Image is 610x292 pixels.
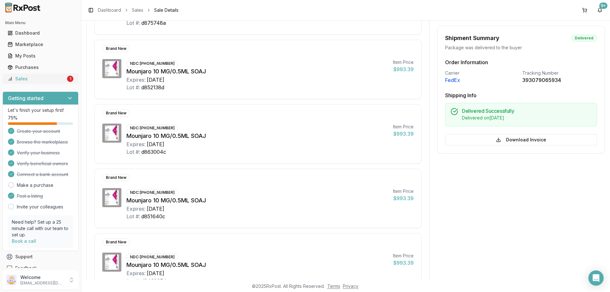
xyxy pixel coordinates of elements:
[5,62,76,73] a: Purchases
[17,150,60,156] span: Verify your business
[3,262,78,274] button: Feedback
[126,254,178,261] div: NDC: [PHONE_NUMBER]
[20,274,64,281] p: Welcome
[17,204,63,210] a: Invite your colleagues
[393,124,414,130] div: Item Price
[98,7,121,13] a: Dashboard
[8,30,73,36] div: Dashboard
[393,65,414,73] div: $993.39
[445,44,597,51] div: Package was delivered to the buyer
[3,51,78,61] button: My Posts
[147,205,164,213] div: [DATE]
[5,50,76,62] a: My Posts
[141,19,166,27] div: d875748a
[8,115,17,121] span: 75 %
[17,171,68,178] span: Connect a bank account
[17,182,53,188] a: Make a purchase
[8,41,73,48] div: Marketplace
[595,5,605,15] button: 9+
[141,213,165,220] div: d851640c
[147,269,164,277] div: [DATE]
[12,219,69,238] p: Need help? Set up a 25 minute call with our team to set up.
[8,107,73,113] p: Let's finish your setup first!
[20,281,64,286] p: [EMAIL_ADDRESS][DOMAIN_NAME]
[126,269,146,277] div: Expires:
[3,3,43,13] img: RxPost Logo
[126,84,140,91] div: Lot #:
[126,196,388,205] div: Mounjaro 10 MG/0.5ML SOAJ
[445,34,499,43] div: Shipment Summary
[141,148,166,156] div: d863004c
[445,92,597,99] h3: Shipping Info
[462,108,592,113] h5: Delivered Successfully
[102,59,121,78] img: Mounjaro 10 MG/0.5ML SOAJ
[102,188,121,207] img: Mounjaro 10 MG/0.5ML SOAJ
[126,132,388,140] div: Mounjaro 10 MG/0.5ML SOAJ
[3,28,78,38] button: Dashboard
[462,115,592,121] div: Delivered on [DATE]
[102,239,130,246] div: Brand New
[588,270,604,286] div: Open Intercom Messenger
[126,205,146,213] div: Expires:
[126,125,178,132] div: NDC: [PHONE_NUMBER]
[393,259,414,267] div: $993.39
[343,283,358,289] a: Privacy
[571,35,597,42] div: Delivered
[393,188,414,194] div: Item Price
[3,251,78,262] button: Support
[126,67,388,76] div: Mounjaro 10 MG/0.5ML SOAJ
[126,213,140,220] div: Lot #:
[6,275,17,285] img: User avatar
[126,277,140,285] div: Lot #:
[102,124,121,143] img: Mounjaro 10 MG/0.5ML SOAJ
[3,62,78,72] button: Purchases
[5,39,76,50] a: Marketplace
[599,3,607,9] div: 9+
[147,76,164,84] div: [DATE]
[327,283,340,289] a: Terms
[141,277,166,285] div: d843865d
[102,253,121,272] img: Mounjaro 10 MG/0.5ML SOAJ
[126,189,178,196] div: NDC: [PHONE_NUMBER]
[17,139,68,145] span: Browse the marketplace
[393,194,414,202] div: $993.39
[522,76,597,84] div: 393079065934
[8,64,73,71] div: Purchases
[445,58,597,66] h3: Order Information
[102,174,130,181] div: Brand New
[5,73,76,85] a: Sales1
[126,148,140,156] div: Lot #:
[3,74,78,84] button: Sales1
[126,19,140,27] div: Lot #:
[17,160,68,167] span: Verify beneficial owners
[102,45,130,52] div: Brand New
[154,7,179,13] span: Sale Details
[67,76,73,82] div: 1
[522,70,597,76] div: Tracking Number
[141,84,164,91] div: d852138d
[393,253,414,259] div: Item Price
[132,7,143,13] a: Sales
[126,76,146,84] div: Expires:
[8,94,44,102] h3: Getting started
[126,60,178,67] div: NDC: [PHONE_NUMBER]
[17,193,43,199] span: Post a listing
[3,39,78,50] button: Marketplace
[126,261,388,269] div: Mounjaro 10 MG/0.5ML SOAJ
[126,140,146,148] div: Expires:
[445,134,597,146] button: Download Invoice
[147,140,164,148] div: [DATE]
[8,53,73,59] div: My Posts
[98,7,179,13] nav: breadcrumb
[445,76,520,84] div: FedEx
[15,265,37,271] span: Feedback
[393,130,414,138] div: $993.39
[5,20,76,25] h2: Main Menu
[102,110,130,117] div: Brand New
[8,76,66,82] div: Sales
[445,70,520,76] div: Carrier
[5,27,76,39] a: Dashboard
[393,59,414,65] div: Item Price
[12,238,36,244] a: Book a call
[17,128,60,134] span: Create your account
